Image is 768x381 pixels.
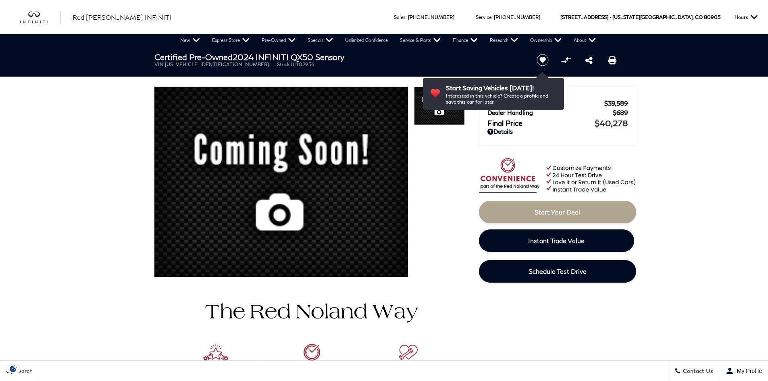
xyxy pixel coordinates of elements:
[154,52,233,62] strong: Certified Pre-Owned
[524,34,568,46] a: Ownership
[174,34,602,46] nav: Main Navigation
[277,61,291,67] span: Stock:
[487,100,604,107] span: Red [PERSON_NAME]
[487,119,595,127] span: Final Price
[20,11,60,24] img: INFINITI
[479,260,636,283] a: Schedule Test Drive
[494,14,540,20] a: [PHONE_NUMBER]
[479,201,636,223] a: Start Your Deal
[608,55,616,65] a: Print this Certified Pre-Owned 2024 INFINITI QX50 Sensory
[487,118,628,128] a: Final Price $40,278
[484,34,524,46] a: Research
[394,14,406,20] span: Sales
[4,364,23,373] img: Opt-Out Icon
[595,118,628,128] span: $40,278
[154,61,165,67] span: VIN:
[487,100,628,107] a: Red [PERSON_NAME] $39,589
[302,34,339,46] a: Specials
[12,368,33,375] span: Search
[4,364,23,373] section: Click to Open Cookie Consent Modal
[720,361,768,381] button: Open user profile menu
[174,34,206,46] a: New
[529,267,587,275] span: Schedule Test Drive
[560,14,720,20] a: [STREET_ADDRESS] • [US_STATE][GEOGRAPHIC_DATA], CO 80905
[154,52,523,61] h1: 2024 INFINITI QX50 Sensory
[560,54,572,66] button: Compare vehicle
[585,55,593,65] a: Share this Certified Pre-Owned 2024 INFINITI QX50 Sensory
[534,54,552,67] button: Save vehicle
[604,100,628,107] span: $39,589
[734,368,762,374] span: My Profile
[406,14,407,20] span: :
[73,12,171,22] a: Red [PERSON_NAME] INFINITI
[339,34,394,46] a: Unlimited Confidence
[487,128,628,135] a: Details
[479,229,634,252] a: Instant Trade Value
[73,13,171,21] span: Red [PERSON_NAME] INFINITI
[414,87,465,126] img: Certified Used 2024 Graphite Shadow INFINITI Sensory image 1
[681,368,713,375] span: Contact Us
[447,34,484,46] a: Finance
[476,14,491,20] span: Service
[613,109,628,116] span: $689
[206,34,256,46] a: Express Store
[154,87,408,282] img: Certified Used 2024 Graphite Shadow INFINITI Sensory image 1
[528,237,585,244] span: Instant Trade Value
[256,34,302,46] a: Pre-Owned
[568,34,602,46] a: About
[535,208,580,216] span: Start Your Deal
[408,14,454,20] a: [PHONE_NUMBER]
[165,61,269,67] span: [US_VEHICLE_IDENTIFICATION_NUMBER]
[487,109,613,116] span: Dealer Handling
[491,14,493,20] span: :
[487,109,628,116] a: Dealer Handling $689
[394,34,447,46] a: Service & Parts
[20,11,60,24] a: infiniti
[291,61,314,67] span: UI102956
